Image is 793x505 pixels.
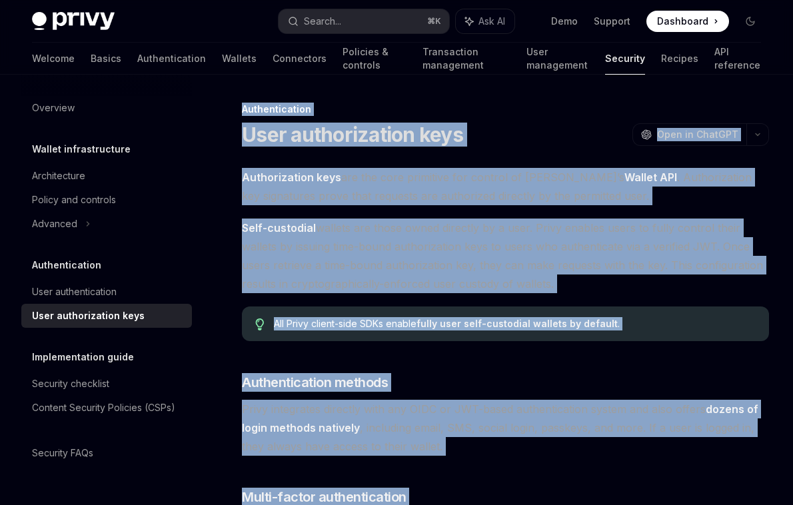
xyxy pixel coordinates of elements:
[740,11,761,32] button: Toggle dark mode
[21,304,192,328] a: User authorization keys
[242,219,769,293] span: wallets are those owned directly by a user. Privy enables users to fully control their wallets by...
[646,11,729,32] a: Dashboard
[32,141,131,157] h5: Wallet infrastructure
[427,16,441,27] span: ⌘ K
[594,15,630,28] a: Support
[91,43,121,75] a: Basics
[605,43,645,75] a: Security
[21,164,192,188] a: Architecture
[32,12,115,31] img: dark logo
[32,192,116,208] div: Policy and controls
[661,43,698,75] a: Recipes
[32,168,85,184] div: Architecture
[21,280,192,304] a: User authentication
[343,43,406,75] a: Policies & controls
[242,373,388,392] span: Authentication methods
[32,43,75,75] a: Welcome
[274,317,756,330] div: All Privy client-side SDKs enable .
[632,123,746,146] button: Open in ChatGPT
[32,400,175,416] div: Content Security Policies (CSPs)
[32,308,145,324] div: User authorization keys
[242,221,316,235] strong: Self-custodial
[657,128,738,141] span: Open in ChatGPT
[242,400,769,456] span: Privy integrates directly with any OIDC or JWT-based authentication system and also offers , incl...
[242,103,769,116] div: Authentication
[32,257,101,273] h5: Authentication
[21,372,192,396] a: Security checklist
[32,376,109,392] div: Security checklist
[21,396,192,420] a: Content Security Policies (CSPs)
[21,96,192,120] a: Overview
[714,43,761,75] a: API reference
[304,13,341,29] div: Search...
[21,441,192,465] a: Security FAQs
[222,43,257,75] a: Wallets
[273,43,327,75] a: Connectors
[32,445,93,461] div: Security FAQs
[255,318,265,330] svg: Tip
[32,284,117,300] div: User authentication
[137,43,206,75] a: Authentication
[624,171,677,185] a: Wallet API
[526,43,589,75] a: User management
[279,9,449,33] button: Search...⌘K
[242,168,769,205] span: are the core primitive for control of [PERSON_NAME]’s . Authorization key signatures prove that r...
[32,100,75,116] div: Overview
[456,9,514,33] button: Ask AI
[657,15,708,28] span: Dashboard
[422,43,510,75] a: Transaction management
[478,15,505,28] span: Ask AI
[416,318,618,329] strong: fully user self-custodial wallets by default
[32,349,134,365] h5: Implementation guide
[551,15,578,28] a: Demo
[21,188,192,212] a: Policy and controls
[242,171,341,185] a: Authorization keys
[32,216,77,232] div: Advanced
[242,123,463,147] h1: User authorization keys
